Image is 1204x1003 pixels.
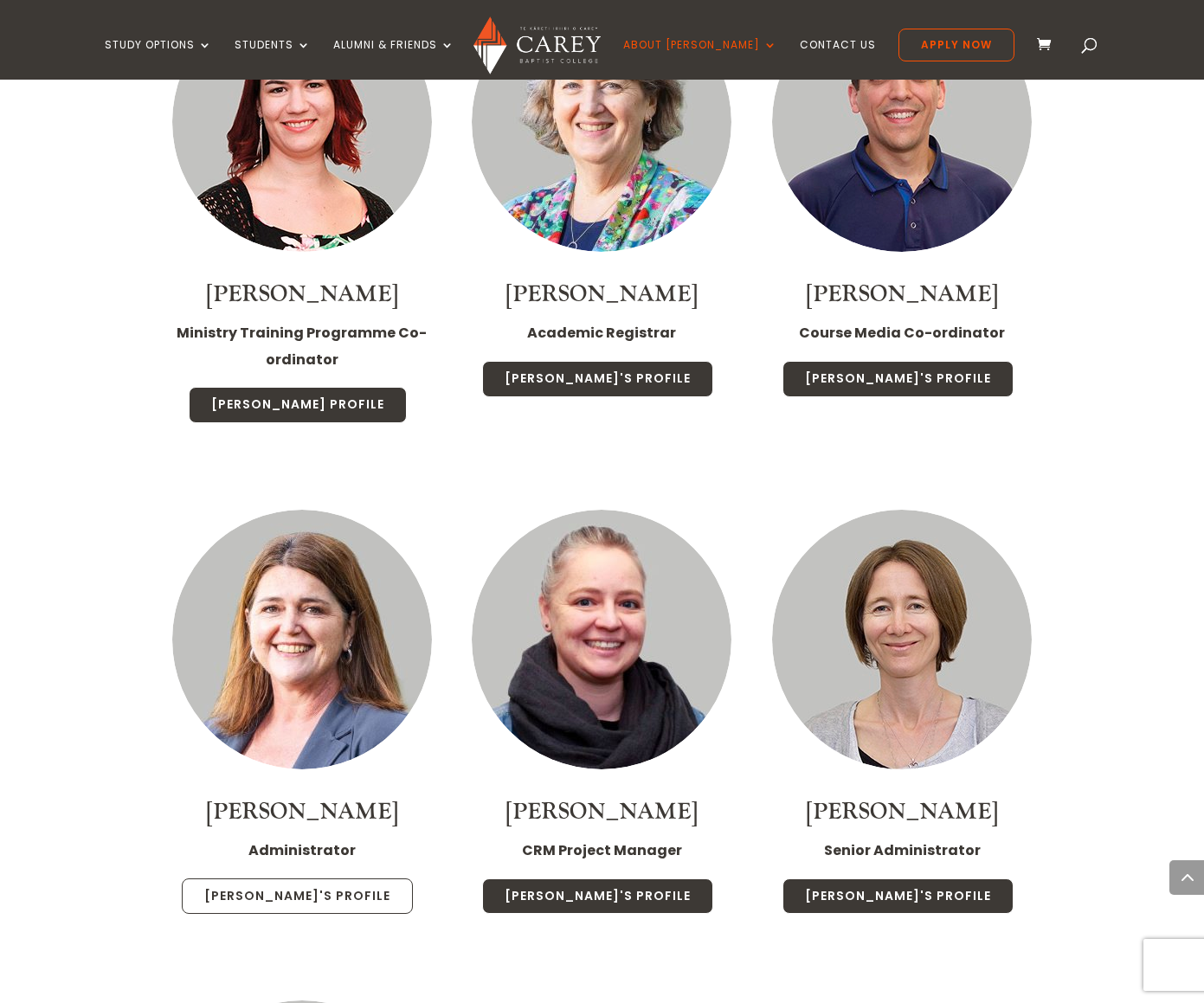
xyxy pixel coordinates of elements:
[248,840,356,860] strong: Administrator
[782,878,1014,915] a: [PERSON_NAME]'s Profile
[806,280,998,309] a: [PERSON_NAME]
[105,39,212,80] a: Study Options
[482,361,713,397] a: [PERSON_NAME]'s Profile
[333,39,454,80] a: Alumni & Friends
[172,510,432,769] img: Julie Polglaze
[206,797,398,826] a: [PERSON_NAME]
[522,840,682,860] strong: CRM Project Manager
[527,323,676,343] strong: Academic Registrar
[473,16,601,74] img: Carey Baptist College
[799,323,1005,343] strong: Course Media Co-ordinator
[505,280,698,309] a: [PERSON_NAME]
[189,387,407,423] a: [PERSON_NAME] Profile
[800,39,876,80] a: Contact Us
[482,878,713,915] a: [PERSON_NAME]'s Profile
[182,878,413,915] a: [PERSON_NAME]'s Profile
[623,39,777,80] a: About [PERSON_NAME]
[177,323,427,369] strong: Ministry Training Programme Co-ordinator
[782,361,1014,397] a: [PERSON_NAME]'s Profile
[235,39,311,80] a: Students
[806,797,998,826] a: [PERSON_NAME]
[898,29,1014,61] a: Apply Now
[824,840,981,860] strong: Senior Administrator
[505,797,698,826] a: [PERSON_NAME]
[206,280,398,309] a: [PERSON_NAME]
